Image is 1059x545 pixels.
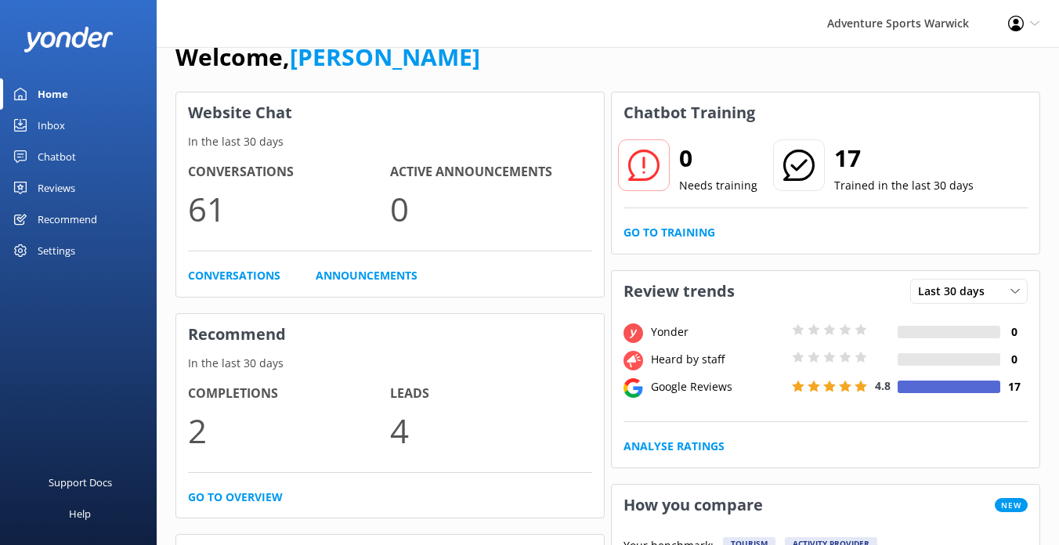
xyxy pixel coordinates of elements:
[647,323,788,341] div: Yonder
[38,204,97,235] div: Recommend
[1000,378,1028,395] h4: 17
[23,27,114,52] img: yonder-white-logo.png
[188,404,390,457] p: 2
[290,41,480,73] a: [PERSON_NAME]
[38,78,68,110] div: Home
[1000,323,1028,341] h4: 0
[679,177,757,194] p: Needs training
[612,92,767,133] h3: Chatbot Training
[647,378,788,395] div: Google Reviews
[834,177,974,194] p: Trained in the last 30 days
[390,162,592,182] h4: Active Announcements
[1000,351,1028,368] h4: 0
[390,182,592,235] p: 0
[188,267,280,284] a: Conversations
[176,314,604,355] h3: Recommend
[188,162,390,182] h4: Conversations
[875,378,891,393] span: 4.8
[647,351,788,368] div: Heard by staff
[38,110,65,141] div: Inbox
[679,139,757,177] h2: 0
[188,182,390,235] p: 61
[995,498,1028,512] span: New
[623,438,725,455] a: Analyse Ratings
[390,404,592,457] p: 4
[49,467,112,498] div: Support Docs
[38,172,75,204] div: Reviews
[918,283,994,300] span: Last 30 days
[176,133,604,150] p: In the last 30 days
[176,355,604,372] p: In the last 30 days
[188,489,283,506] a: Go to overview
[316,267,417,284] a: Announcements
[175,38,480,76] h1: Welcome,
[38,141,76,172] div: Chatbot
[623,224,715,241] a: Go to Training
[834,139,974,177] h2: 17
[612,485,775,525] h3: How you compare
[188,384,390,404] h4: Completions
[69,498,91,529] div: Help
[612,271,746,312] h3: Review trends
[38,235,75,266] div: Settings
[176,92,604,133] h3: Website Chat
[390,384,592,404] h4: Leads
